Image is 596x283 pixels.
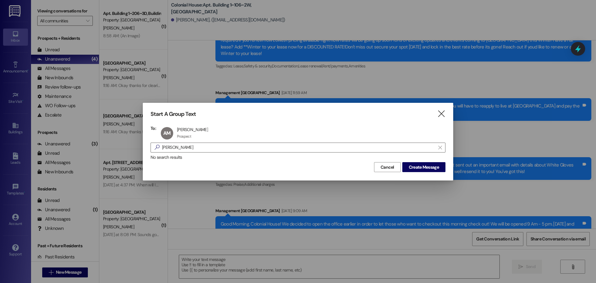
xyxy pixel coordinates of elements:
input: Search for any contact or apartment [162,143,435,152]
div: Prospect [177,134,191,139]
button: Clear text [435,143,445,152]
h3: Start A Group Text [151,111,196,118]
button: Cancel [374,162,401,172]
span: Cancel [381,164,394,171]
i:  [152,144,162,151]
h3: To: [151,126,156,131]
div: [PERSON_NAME] [177,127,208,132]
button: Create Message [402,162,445,172]
i:  [437,111,445,117]
div: No search results [151,154,445,161]
i:  [438,145,442,150]
span: Create Message [409,164,439,171]
span: AM [163,130,170,136]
